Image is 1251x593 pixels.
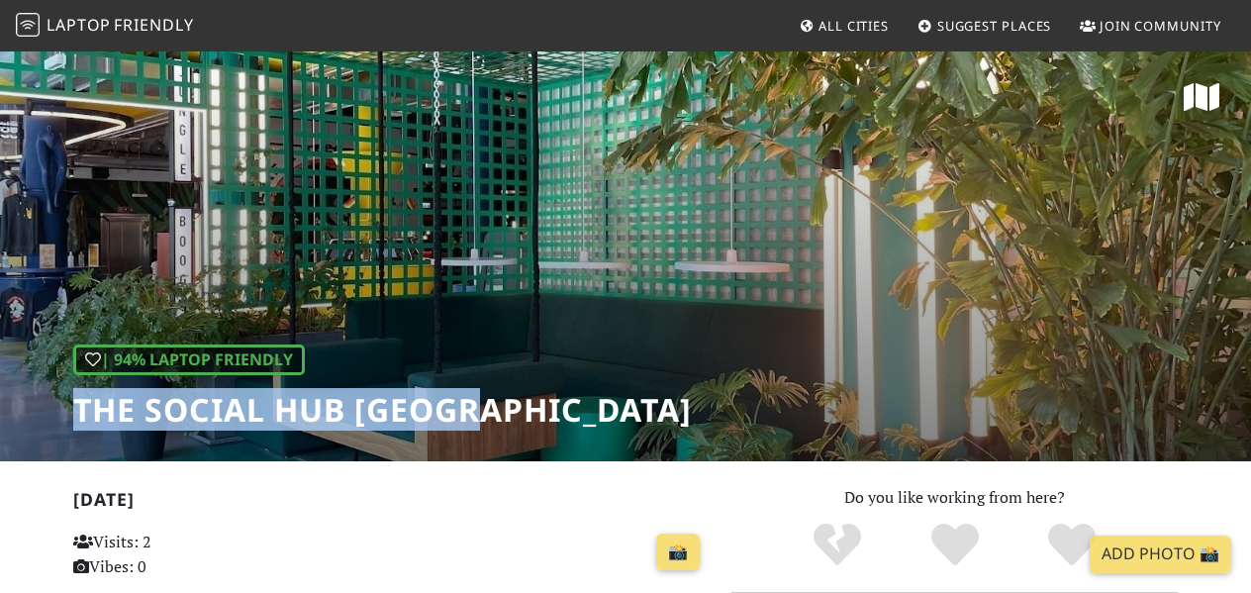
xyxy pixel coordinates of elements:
div: Definitely! [1013,521,1131,570]
a: 📸 [656,534,700,571]
div: | 94% Laptop Friendly [73,345,305,376]
a: All Cities [791,8,897,44]
h2: [DATE] [73,489,708,518]
img: LaptopFriendly [16,13,40,37]
a: Add Photo 📸 [1090,536,1231,573]
span: Laptop [47,14,111,36]
a: Suggest Places [910,8,1060,44]
p: Do you like working from here? [731,485,1178,511]
span: Join Community [1100,17,1221,35]
span: All Cities [818,17,889,35]
div: Yes [896,521,1013,570]
a: LaptopFriendly LaptopFriendly [16,9,194,44]
span: Suggest Places [937,17,1052,35]
h1: The Social Hub [GEOGRAPHIC_DATA] [73,391,692,429]
div: No [778,521,896,570]
p: Visits: 2 Vibes: 0 [73,530,269,580]
span: Friendly [114,14,193,36]
a: Join Community [1072,8,1229,44]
